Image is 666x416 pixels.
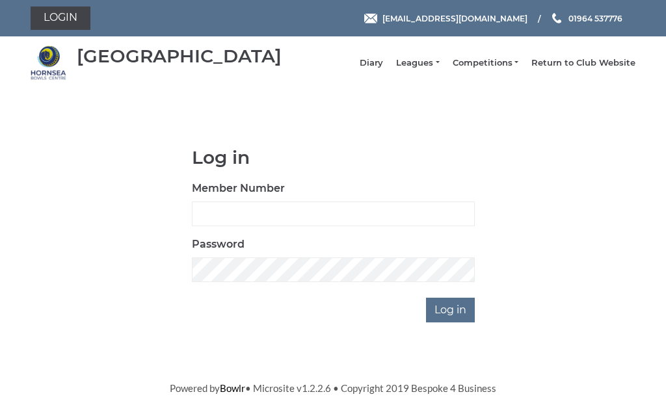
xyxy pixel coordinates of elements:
[364,12,527,25] a: Email [EMAIL_ADDRESS][DOMAIN_NAME]
[396,57,439,69] a: Leagues
[192,237,245,252] label: Password
[192,148,475,168] h1: Log in
[550,12,622,25] a: Phone us 01964 537776
[453,57,518,69] a: Competitions
[77,46,282,66] div: [GEOGRAPHIC_DATA]
[31,45,66,81] img: Hornsea Bowls Centre
[170,382,496,394] span: Powered by • Microsite v1.2.2.6 • Copyright 2019 Bespoke 4 Business
[568,13,622,23] span: 01964 537776
[552,13,561,23] img: Phone us
[531,57,635,69] a: Return to Club Website
[364,14,377,23] img: Email
[192,181,285,196] label: Member Number
[220,382,245,394] a: Bowlr
[382,13,527,23] span: [EMAIL_ADDRESS][DOMAIN_NAME]
[426,298,475,322] input: Log in
[360,57,383,69] a: Diary
[31,6,90,30] a: Login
